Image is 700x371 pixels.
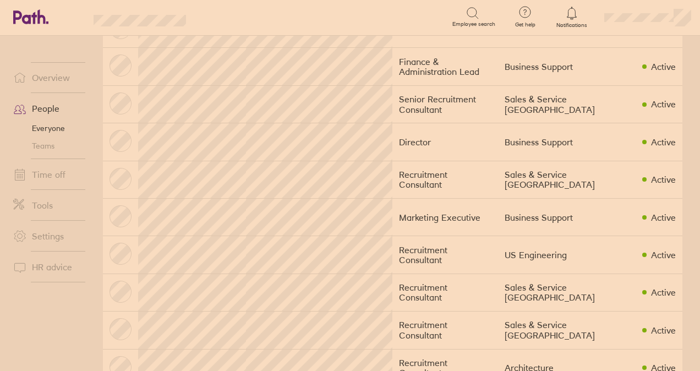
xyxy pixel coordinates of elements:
[651,137,676,147] div: Active
[4,67,93,89] a: Overview
[392,161,497,198] td: Recruitment Consultant
[4,163,93,185] a: Time off
[498,161,636,198] td: Sales & Service [GEOGRAPHIC_DATA]
[554,22,590,29] span: Notifications
[498,274,636,311] td: Sales & Service [GEOGRAPHIC_DATA]
[4,194,93,216] a: Tools
[651,212,676,222] div: Active
[392,85,497,123] td: Senior Recruitment Consultant
[498,48,636,85] td: Business Support
[392,312,497,349] td: Recruitment Consultant
[4,225,93,247] a: Settings
[392,274,497,311] td: Recruitment Consultant
[507,21,543,28] span: Get help
[4,137,93,155] a: Teams
[498,312,636,349] td: Sales & Service [GEOGRAPHIC_DATA]
[651,325,676,335] div: Active
[498,85,636,123] td: Sales & Service [GEOGRAPHIC_DATA]
[498,236,636,274] td: US Engineering
[4,119,93,137] a: Everyone
[651,99,676,109] div: Active
[392,48,497,85] td: Finance & Administration Lead
[498,199,636,236] td: Business Support
[4,97,93,119] a: People
[651,250,676,260] div: Active
[651,287,676,297] div: Active
[392,199,497,236] td: Marketing Executive
[4,256,93,278] a: HR advice
[452,21,495,28] span: Employee search
[651,62,676,72] div: Active
[498,123,636,161] td: Business Support
[554,6,590,29] a: Notifications
[651,174,676,184] div: Active
[392,123,497,161] td: Director
[216,12,244,21] div: Search
[392,236,497,274] td: Recruitment Consultant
